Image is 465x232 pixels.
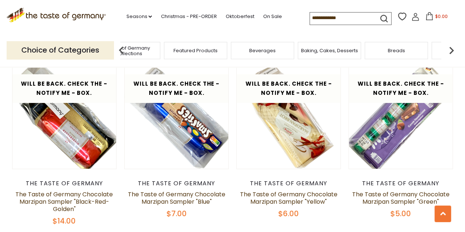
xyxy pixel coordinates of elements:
a: Oktoberfest [225,13,254,21]
img: next arrow [444,43,459,58]
div: The Taste of Germany [236,180,341,187]
img: previous arrow [114,43,129,58]
span: $5.00 [390,208,411,219]
a: Christmas - PRE-ORDER [161,13,217,21]
span: $6.00 [278,208,299,219]
div: The Taste of Germany [348,180,453,187]
a: The Taste of Germany Chocolate Marzipan Sampler "Black-Red-Golden" [15,190,113,213]
img: The Taste of Germany Chocolate Marzipan Sampler "Yellow" [237,65,341,169]
a: Baking, Cakes, Desserts [301,48,358,53]
a: Beverages [249,48,276,53]
span: $7.00 [166,208,186,219]
a: The Taste of Germany Chocolate Marzipan Sampler "Yellow" [240,190,337,206]
div: The Taste of Germany [124,180,229,187]
div: The Taste of Germany [12,180,117,187]
img: The Taste of Germany Chocolate Marzipan Sampler "Green" [349,65,453,169]
a: The Taste of Germany Chocolate Marzipan Sampler "Blue" [128,190,225,206]
a: Featured Products [174,48,218,53]
a: The Taste of Germany Chocolate Marzipan Sampler "Green" [352,190,450,206]
a: Breads [388,48,405,53]
span: $0.00 [435,13,447,19]
span: $14.00 [53,216,76,226]
a: Seasons [126,13,152,21]
p: Choice of Categories [7,41,114,59]
img: The Taste of Germany Chocolate Marzipan Sampler "Blue" [125,65,229,169]
a: On Sale [263,13,282,21]
button: $0.00 [421,12,452,23]
a: Taste of Germany Collections [99,45,158,56]
img: The Taste of Germany Chocolate Marzipan Sampler "Black-Red-Golden" [12,65,117,169]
